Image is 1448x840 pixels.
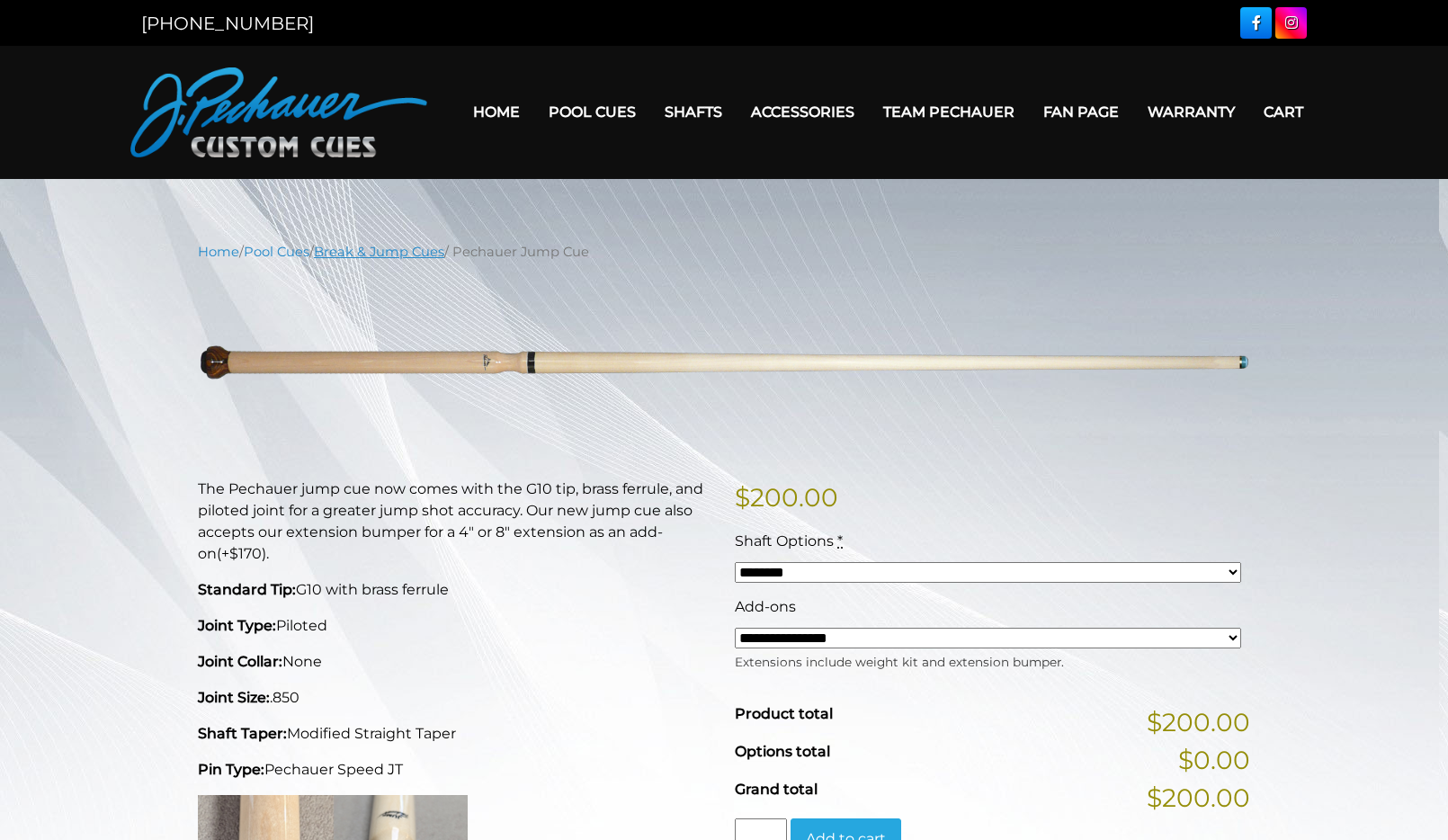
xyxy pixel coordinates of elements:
span: $ [735,482,750,513]
span: Add-ons [735,598,796,615]
strong: Pin Type: [198,761,264,778]
span: $0.00 [1178,741,1250,779]
span: Options total [735,743,830,760]
p: .850 [198,687,713,709]
a: Break & Jump Cues [314,244,444,260]
p: Modified Straight Taper [198,723,713,745]
span: Shaft Options [735,532,834,550]
abbr: required [837,532,843,550]
a: Team Pechauer [869,89,1029,135]
span: Product total [735,705,833,722]
p: Pechauer Speed JT [198,759,713,781]
img: new-jump-photo.png [198,275,1250,451]
strong: Standard Tip: [198,581,296,598]
span: $200.00 [1147,703,1250,741]
strong: Joint Collar: [198,653,282,670]
div: Extensions include weight kit and extension bumper. [735,648,1241,671]
a: Home [198,244,239,260]
a: Pool Cues [534,89,650,135]
p: Piloted [198,615,713,637]
bdi: 200.00 [735,482,838,513]
a: Warranty [1133,89,1249,135]
p: None [198,651,713,673]
p: The Pechauer jump cue now comes with the G10 tip, brass ferrule, and piloted joint for a greater ... [198,478,713,565]
strong: Joint Size: [198,689,270,706]
strong: Shaft Taper: [198,725,287,742]
span: $200.00 [1147,779,1250,817]
p: G10 with brass ferrule [198,579,713,601]
a: Pool Cues [244,244,309,260]
span: Grand total [735,781,818,798]
a: Fan Page [1029,89,1133,135]
strong: Joint Type: [198,617,276,634]
a: [PHONE_NUMBER] [141,13,314,34]
a: Accessories [737,89,869,135]
a: Home [459,89,534,135]
nav: Breadcrumb [198,242,1250,262]
a: Cart [1249,89,1318,135]
img: Pechauer Custom Cues [130,67,427,157]
a: Shafts [650,89,737,135]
